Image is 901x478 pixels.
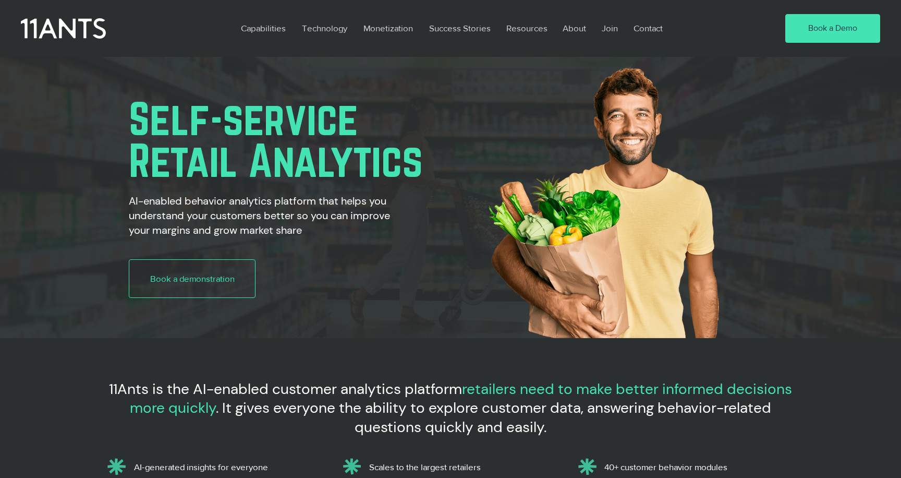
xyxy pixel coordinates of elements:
[130,379,792,417] span: retailers need to make better informed decisions more quickly
[294,16,356,40] a: Technology
[369,462,561,472] p: Scales to the largest retailers
[626,16,672,40] a: Contact
[808,22,857,34] span: Book a Demo
[150,272,235,285] span: Book a demonstration
[109,379,462,399] span: 11Ants is the AI-enabled customer analytics platform
[557,16,591,40] p: About
[501,16,553,40] p: Resources
[129,93,358,144] span: Self-service
[358,16,418,40] p: Monetization
[424,16,496,40] p: Success Stories
[236,16,291,40] p: Capabilities
[233,16,294,40] a: Capabilities
[216,398,771,436] span: . It gives everyone the ability to explore customer data, answering behavior-related questions qu...
[604,462,796,472] p: 40+ customer behavior modules
[594,16,626,40] a: Join
[596,16,623,40] p: Join
[134,462,268,472] span: AI-generated insights for everyone
[129,259,255,298] a: Book a demonstration
[421,16,498,40] a: Success Stories
[129,194,411,237] h2: AI-enabled behavior analytics platform that helps you understand your customers better so you can...
[356,16,421,40] a: Monetization
[785,14,880,43] a: Book a Demo
[129,135,423,185] span: Retail Analytics
[498,16,555,40] a: Resources
[628,16,668,40] p: Contact
[233,16,755,40] nav: Site
[555,16,594,40] a: About
[297,16,352,40] p: Technology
